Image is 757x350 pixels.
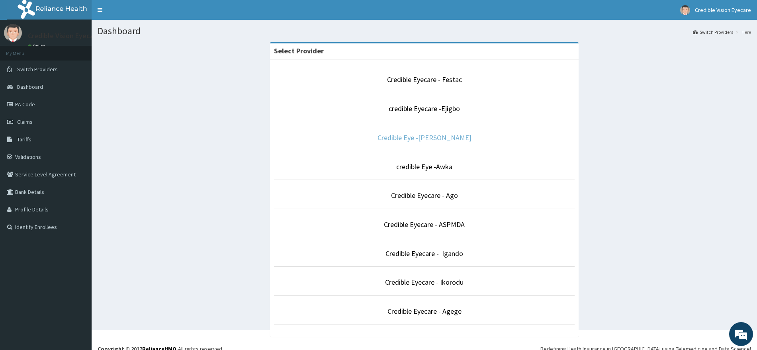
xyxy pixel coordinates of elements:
span: Credible Vision Eyecare [695,6,751,14]
a: Credible Eyecare - Agege [387,307,462,316]
p: Credible Vision Eyecare [28,32,100,39]
span: Claims [17,118,33,125]
a: credible Eyecare -Ejigbo [389,104,460,113]
h1: Dashboard [98,26,751,36]
img: User Image [4,24,22,42]
img: User Image [680,5,690,15]
a: Online [28,43,47,49]
a: Switch Providers [693,29,733,35]
span: Tariffs [17,136,31,143]
li: Here [734,29,751,35]
a: Credible Eyecare - ASPMDA [384,220,465,229]
a: Credible Eyecare - Festac [387,75,462,84]
a: credible Eye -Awka [396,162,452,171]
a: Credible Eyecare - Ago [391,191,458,200]
a: Credible Eyecare - Ikorodu [385,278,464,287]
a: Credible Eye -[PERSON_NAME] [378,133,471,142]
a: Credible Eyecare - Igando [385,249,463,258]
strong: Select Provider [274,46,324,55]
span: Dashboard [17,83,43,90]
span: Switch Providers [17,66,58,73]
